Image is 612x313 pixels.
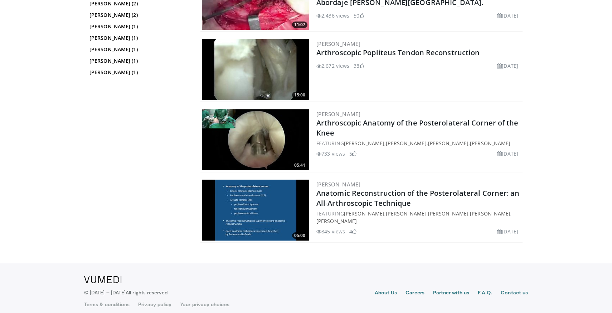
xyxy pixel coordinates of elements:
li: 2,672 views [316,62,349,70]
li: [DATE] [497,12,518,19]
a: [PERSON_NAME] [428,210,468,217]
a: [PERSON_NAME] [316,110,360,118]
a: [PERSON_NAME] [470,210,510,217]
div: FEATURING , , , [316,139,521,147]
a: Partner with us [433,289,469,298]
a: [PERSON_NAME] [470,140,510,147]
a: [PERSON_NAME] [344,210,384,217]
a: Arthroscopic Anatomy of the Posterolateral Corner of the Knee [316,118,519,138]
a: 05:00 [202,180,309,241]
li: 845 views [316,228,345,235]
a: Your privacy choices [180,301,229,308]
li: 4 [349,228,356,235]
a: [PERSON_NAME] (1) [89,34,188,42]
li: 5 [349,150,356,157]
a: [PERSON_NAME] [316,40,360,47]
span: All rights reserved [126,289,167,295]
a: [PERSON_NAME] [344,140,384,147]
li: 733 views [316,150,345,157]
a: 15:00 [202,39,309,100]
img: 68687c85-786c-42ef-9953-324a0f60031c.300x170_q85_crop-smart_upscale.jpg [202,109,309,170]
div: FEATURING , , , , [316,210,521,225]
span: 05:00 [292,232,307,239]
span: 05:41 [292,162,307,169]
li: [DATE] [497,150,518,157]
a: [PERSON_NAME] [316,218,357,224]
a: [PERSON_NAME] (1) [89,23,188,30]
p: © [DATE] – [DATE] [84,289,168,296]
a: [PERSON_NAME] (1) [89,69,188,76]
a: [PERSON_NAME] [316,181,360,188]
a: Careers [405,289,424,298]
a: [PERSON_NAME] (1) [89,46,188,53]
a: [PERSON_NAME] (2) [89,11,188,19]
span: 11:07 [292,22,307,28]
a: Contact us [501,289,528,298]
a: About Us [375,289,397,298]
a: Privacy policy [138,301,171,308]
li: [DATE] [497,228,518,235]
a: Anatomic Reconstruction of the Posterolateral Corner: an All-Arthroscopic Technique [316,188,520,208]
a: [PERSON_NAME] (1) [89,57,188,65]
img: VuMedi Logo [84,276,122,283]
img: 98ddc606-2ddd-4c03-8faa-02f4cf18bb32.300x170_q85_crop-smart_upscale.jpg [202,39,309,100]
span: 15:00 [292,92,307,98]
a: [PERSON_NAME] [386,210,426,217]
a: Arthroscopic Popliteus Tendon Reconstruction [316,48,480,57]
li: 38 [354,62,364,70]
a: 05:41 [202,109,309,170]
a: [PERSON_NAME] [386,140,426,147]
li: [DATE] [497,62,518,70]
a: Terms & conditions [84,301,130,308]
li: 2,436 views [316,12,349,19]
li: 50 [354,12,364,19]
a: [PERSON_NAME] [428,140,468,147]
img: 360e14ca-c88f-49af-90b0-bdac8a64d7b1.300x170_q85_crop-smart_upscale.jpg [202,180,309,241]
a: F.A.Q. [478,289,492,298]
